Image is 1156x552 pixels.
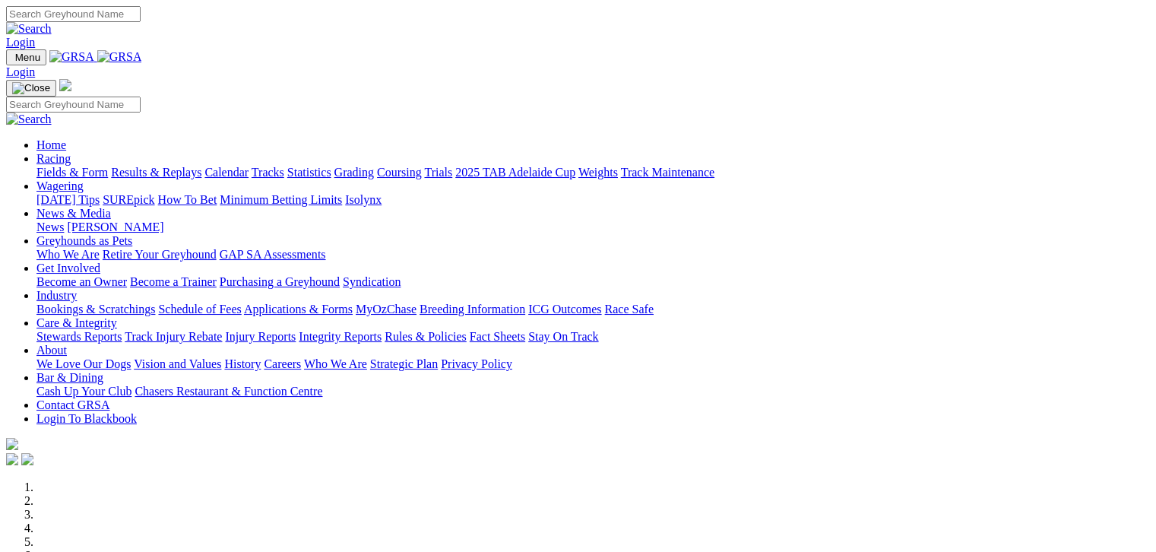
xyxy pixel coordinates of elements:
a: Isolynx [345,193,382,206]
a: Bar & Dining [36,371,103,384]
a: Contact GRSA [36,398,109,411]
a: 2025 TAB Adelaide Cup [455,166,575,179]
a: Calendar [204,166,249,179]
a: Minimum Betting Limits [220,193,342,206]
a: Applications & Forms [244,303,353,316]
a: Race Safe [604,303,653,316]
a: Racing [36,152,71,165]
a: Industry [36,289,77,302]
a: Coursing [377,166,422,179]
a: ICG Outcomes [528,303,601,316]
a: MyOzChase [356,303,416,316]
a: Privacy Policy [441,357,512,370]
a: Stewards Reports [36,330,122,343]
a: News [36,220,64,233]
a: SUREpick [103,193,154,206]
img: Search [6,113,52,126]
img: twitter.svg [21,453,33,465]
a: About [36,344,67,357]
a: Become an Owner [36,275,127,288]
img: GRSA [49,50,94,64]
input: Search [6,6,141,22]
a: Tracks [252,166,284,179]
a: Bookings & Scratchings [36,303,155,316]
div: Racing [36,166,1150,179]
a: Statistics [287,166,331,179]
a: Greyhounds as Pets [36,234,132,247]
a: News & Media [36,207,111,220]
a: Grading [334,166,374,179]
img: Search [6,22,52,36]
a: Who We Are [36,248,100,261]
input: Search [6,97,141,113]
a: Injury Reports [225,330,296,343]
a: How To Bet [158,193,217,206]
div: Greyhounds as Pets [36,248,1150,262]
a: GAP SA Assessments [220,248,326,261]
img: logo-grsa-white.png [59,79,71,91]
div: About [36,357,1150,371]
div: Wagering [36,193,1150,207]
div: Bar & Dining [36,385,1150,398]
a: Breeding Information [420,303,525,316]
a: Fields & Form [36,166,108,179]
a: Cash Up Your Club [36,385,131,398]
a: Care & Integrity [36,316,117,329]
a: Careers [264,357,301,370]
a: Results & Replays [111,166,201,179]
div: News & Media [36,220,1150,234]
a: Strategic Plan [370,357,438,370]
a: Syndication [343,275,401,288]
a: Track Maintenance [621,166,714,179]
a: Who We Are [304,357,367,370]
a: Trials [424,166,452,179]
button: Toggle navigation [6,49,46,65]
a: Vision and Values [134,357,221,370]
a: Purchasing a Greyhound [220,275,340,288]
a: [DATE] Tips [36,193,100,206]
a: Wagering [36,179,84,192]
a: Get Involved [36,262,100,274]
a: Chasers Restaurant & Function Centre [135,385,322,398]
div: Industry [36,303,1150,316]
a: We Love Our Dogs [36,357,131,370]
a: Stay On Track [528,330,598,343]
a: Login [6,36,35,49]
div: Care & Integrity [36,330,1150,344]
img: GRSA [97,50,142,64]
img: Close [12,82,50,94]
a: Fact Sheets [470,330,525,343]
a: Schedule of Fees [158,303,241,316]
button: Toggle navigation [6,80,56,97]
a: Login To Blackbook [36,412,137,425]
a: Retire Your Greyhound [103,248,217,261]
img: logo-grsa-white.png [6,438,18,450]
a: Home [36,138,66,151]
div: Get Involved [36,275,1150,289]
span: Menu [15,52,40,63]
img: facebook.svg [6,453,18,465]
a: Integrity Reports [299,330,382,343]
a: Become a Trainer [130,275,217,288]
a: Login [6,65,35,78]
a: History [224,357,261,370]
a: Track Injury Rebate [125,330,222,343]
a: Rules & Policies [385,330,467,343]
a: Weights [578,166,618,179]
a: [PERSON_NAME] [67,220,163,233]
